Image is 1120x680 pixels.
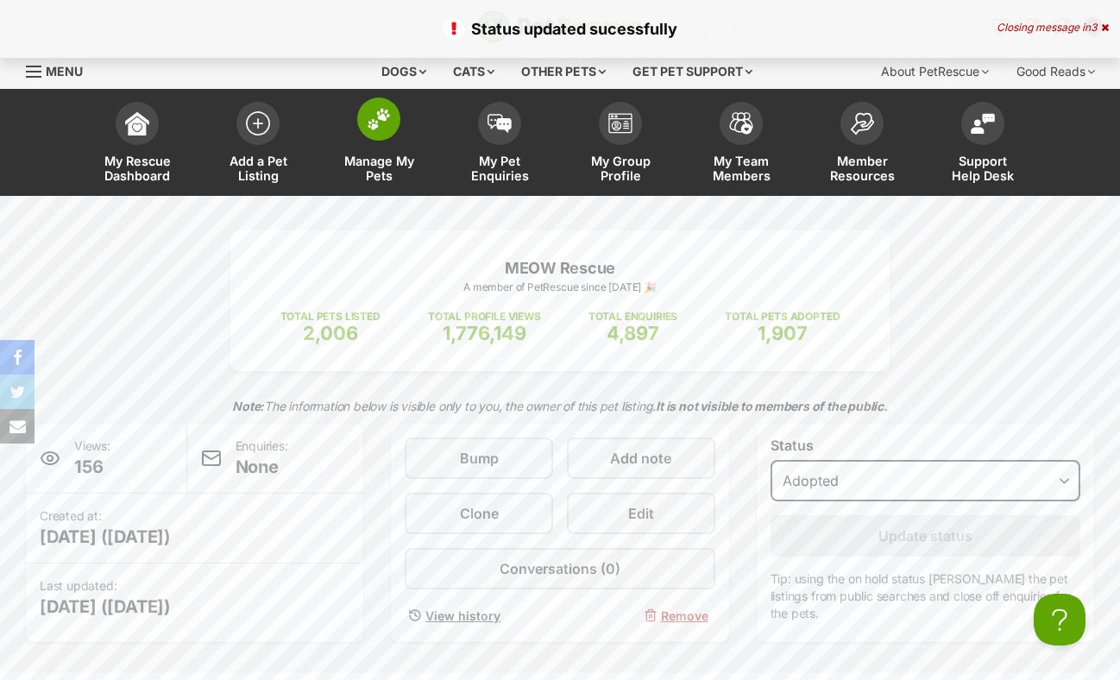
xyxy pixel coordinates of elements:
[509,54,618,89] div: Other pets
[1034,594,1085,645] iframe: Help Scout Beacon - Open
[1004,54,1107,89] div: Good Reads
[369,54,438,89] div: Dogs
[850,112,874,135] img: member-resources-icon-8e73f808a243e03378d46382f2149f9095a855e16c252ad45f914b54edf8863c.svg
[26,54,95,85] a: Menu
[869,54,1001,89] div: About PetRescue
[702,154,780,183] span: My Team Members
[997,22,1109,34] div: Closing message in
[439,93,560,196] a: My Pet Enquiries
[367,108,391,130] img: manage-my-pets-icon-02211641906a0b7f246fdf0571729dbe1e7629f14944591b6c1af311fb30b64b.svg
[46,64,83,79] span: Menu
[971,113,995,134] img: help-desk-icon-fdf02630f3aa405de69fd3d07c3f3aa587a6932b1a1747fa1d2bba05be0121f9.svg
[823,154,901,183] span: Member Resources
[681,93,802,196] a: My Team Members
[246,111,270,135] img: add-pet-listing-icon-0afa8454b4691262ce3f59096e99ab1cd57d4a30225e0717b998d2c9b9846f56.svg
[620,54,764,89] div: Get pet support
[441,54,507,89] div: Cats
[802,93,922,196] a: Member Resources
[198,93,318,196] a: Add a Pet Listing
[125,111,149,135] img: dashboard-icon-eb2f2d2d3e046f16d808141f083e7271f6b2e854fb5c12c21221c1fb7104beca.svg
[98,154,176,183] span: My Rescue Dashboard
[340,154,418,183] span: Manage My Pets
[608,113,632,134] img: group-profile-icon-3fa3cf56718a62981997c0bc7e787c4b2cf8bcc04b72c1350f741eb67cf2f40e.svg
[17,17,1103,41] p: Status updated sucessfully
[944,154,1022,183] span: Support Help Desk
[318,93,439,196] a: Manage My Pets
[488,114,512,133] img: pet-enquiries-icon-7e3ad2cf08bfb03b45e93fb7055b45f3efa6380592205ae92323e6603595dc1f.svg
[582,154,659,183] span: My Group Profile
[461,154,538,183] span: My Pet Enquiries
[922,93,1043,196] a: Support Help Desk
[729,112,753,135] img: team-members-icon-5396bd8760b3fe7c0b43da4ab00e1e3bb1a5d9ba89233759b79545d2d3fc5d0d.svg
[77,93,198,196] a: My Rescue Dashboard
[560,93,681,196] a: My Group Profile
[219,154,297,183] span: Add a Pet Listing
[1091,21,1097,34] span: 3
